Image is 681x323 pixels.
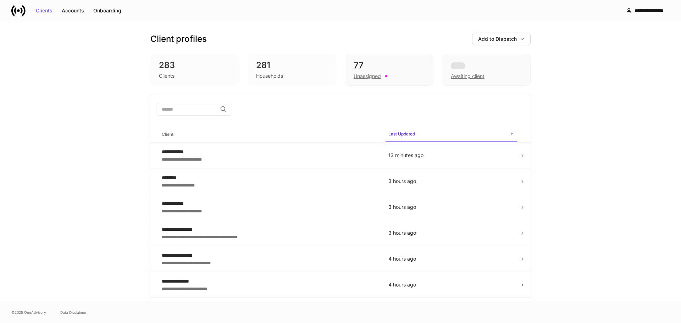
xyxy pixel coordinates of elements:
div: 77 [354,60,425,71]
div: Onboarding [93,8,121,13]
div: 77Unassigned [345,54,433,86]
div: Accounts [62,8,84,13]
span: © 2025 OneAdvisory [11,310,46,315]
button: Clients [31,5,57,16]
p: 3 hours ago [388,229,514,236]
button: Add to Dispatch [472,33,531,45]
button: Accounts [57,5,89,16]
p: 3 hours ago [388,178,514,185]
p: 3 hours ago [388,204,514,211]
div: Clients [159,72,175,79]
button: Onboarding [89,5,126,16]
p: 4 hours ago [388,255,514,262]
a: Data Disclaimer [60,310,87,315]
span: Client [159,127,380,142]
h3: Client profiles [150,33,207,45]
div: Awaiting client [451,73,485,80]
div: 281 [256,60,328,71]
div: Clients [36,8,52,13]
div: Households [256,72,283,79]
div: Awaiting client [442,54,531,86]
div: 283 [159,60,231,71]
span: Last Updated [386,127,517,142]
p: 4 hours ago [388,281,514,288]
h6: Last Updated [388,130,415,137]
h6: Client [162,131,173,138]
div: Add to Dispatch [478,37,525,41]
p: 13 minutes ago [388,152,514,159]
div: Unassigned [354,73,381,80]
